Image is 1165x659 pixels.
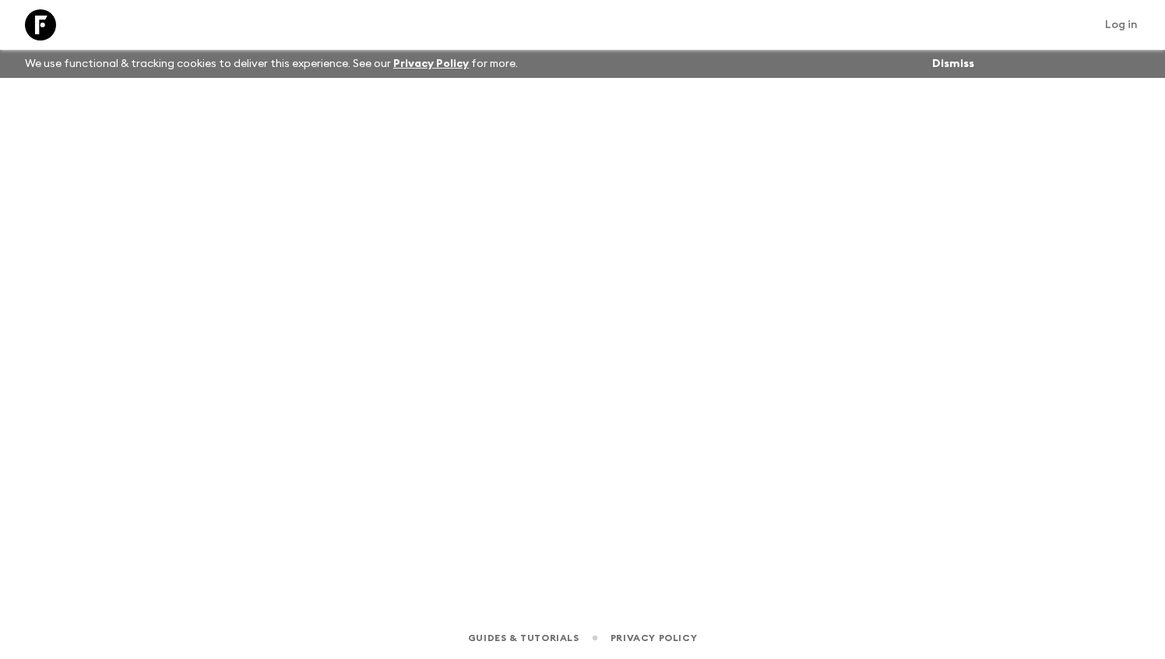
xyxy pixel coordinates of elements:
a: Log in [1096,14,1146,36]
button: Dismiss [928,53,978,75]
p: We use functional & tracking cookies to deliver this experience. See our for more. [19,50,524,78]
a: Privacy Policy [393,58,469,69]
a: Guides & Tutorials [468,629,579,647]
a: Privacy Policy [611,629,697,647]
